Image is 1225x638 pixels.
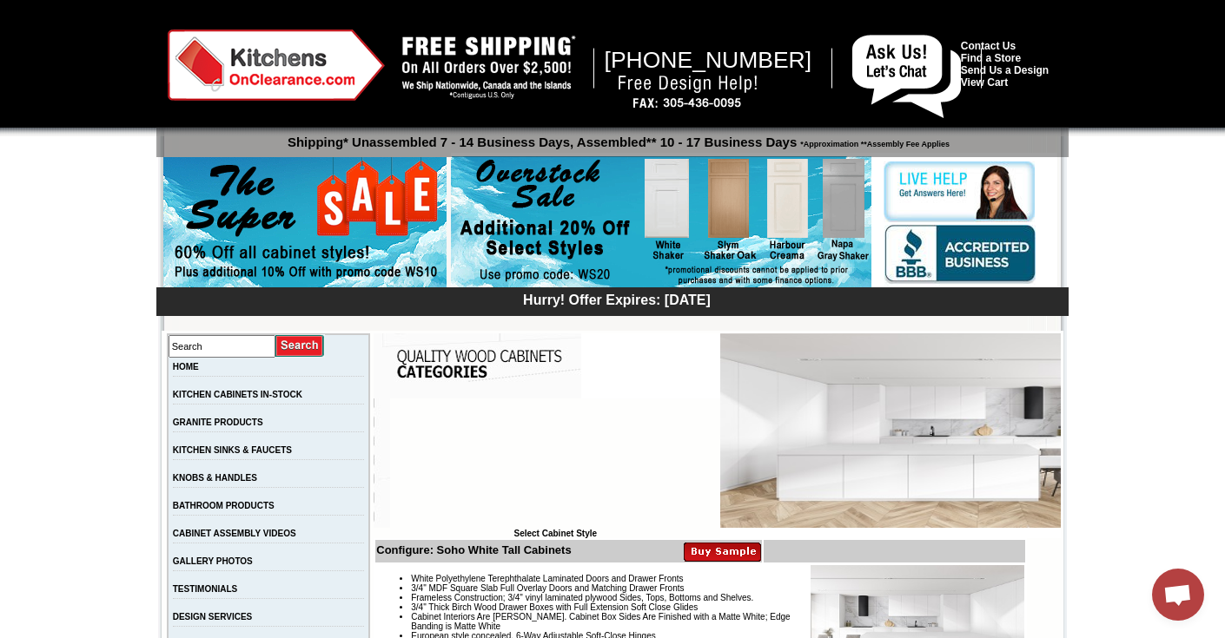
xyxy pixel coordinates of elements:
input: Submit [275,334,325,358]
span: 3/4" MDF Square Slab Full Overlay Doors and Matching Drawer Fronts [411,583,684,593]
a: Send Us a Design [961,64,1049,76]
img: Kitchens on Clearance Logo [168,30,385,101]
span: *Approximation **Assembly Fee Applies [797,135,950,148]
a: DESIGN SERVICES [173,612,253,622]
span: [PHONE_NUMBER] [605,47,812,73]
a: GALLERY PHOTOS [173,556,253,566]
a: KITCHEN SINKS & FAUCETS [173,445,292,455]
a: KITCHEN CABINETS IN-STOCK [173,390,302,399]
div: Hurry! Offer Expires: [DATE] [165,290,1069,308]
a: GRANITE PRODUCTS [173,418,263,427]
span: Cabinet Interiors Are [PERSON_NAME]. Cabinet Box Sides Are Finished with a Matte White; Edge Band... [411,612,790,631]
a: Find a Store [961,52,1021,64]
span: White Polyethylene Terephthalate Laminated Doors and Drawer Fronts [411,574,683,583]
a: View Cart [961,76,1008,89]
span: Frameless Construction; 3/4" vinyl laminated plywood Sides, Tops, Bottoms and Shelves. [411,593,753,602]
a: CABINET ASSEMBLY VIDEOS [173,529,296,538]
div: Open chat [1152,569,1204,621]
b: Select Cabinet Style [513,529,597,538]
span: 3/4" Thick Birch Wood Drawer Boxes with Full Extension Soft Close Glides [411,602,698,612]
a: Contact Us [961,40,1016,52]
a: TESTIMONIALS [173,584,237,594]
b: Configure: Soho White Tall Cabinets [376,543,571,556]
a: HOME [173,362,199,372]
a: BATHROOM PRODUCTS [173,501,275,510]
p: Shipping* Unassembled 7 - 14 Business Days, Assembled** 10 - 17 Business Days [165,127,1069,149]
a: KNOBS & HANDLES [173,473,257,483]
img: Soho White [720,333,1061,528]
iframe: Browser incompatible [390,398,720,529]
